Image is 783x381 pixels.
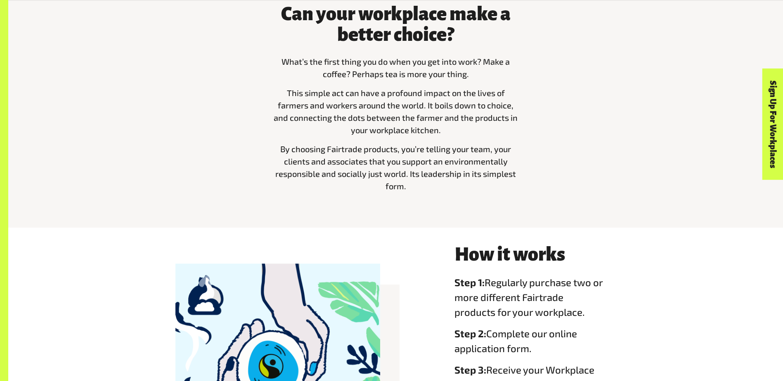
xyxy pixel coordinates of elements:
span: This simple act can have a profound impact on the lives of farmers and workers around the world. ... [274,88,518,135]
span: Complete our online application form. [454,327,577,354]
h3: How it works [454,244,616,265]
span: By choosing Fairtrade products, you’re telling your team, your clients and associates that you su... [275,144,516,191]
strong: Step 2: [454,327,486,339]
strong: Step 1: [454,276,485,288]
span: What’s the first thing you do when you get into work? Make a coffee? Perhaps tea is more your thing. [282,56,510,79]
strong: Step 3: [454,364,486,376]
span: Regularly purchase two or more different Fairtrade products for your workplace. [454,276,603,318]
h3: Can your workplace make a better choice? [272,4,520,45]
